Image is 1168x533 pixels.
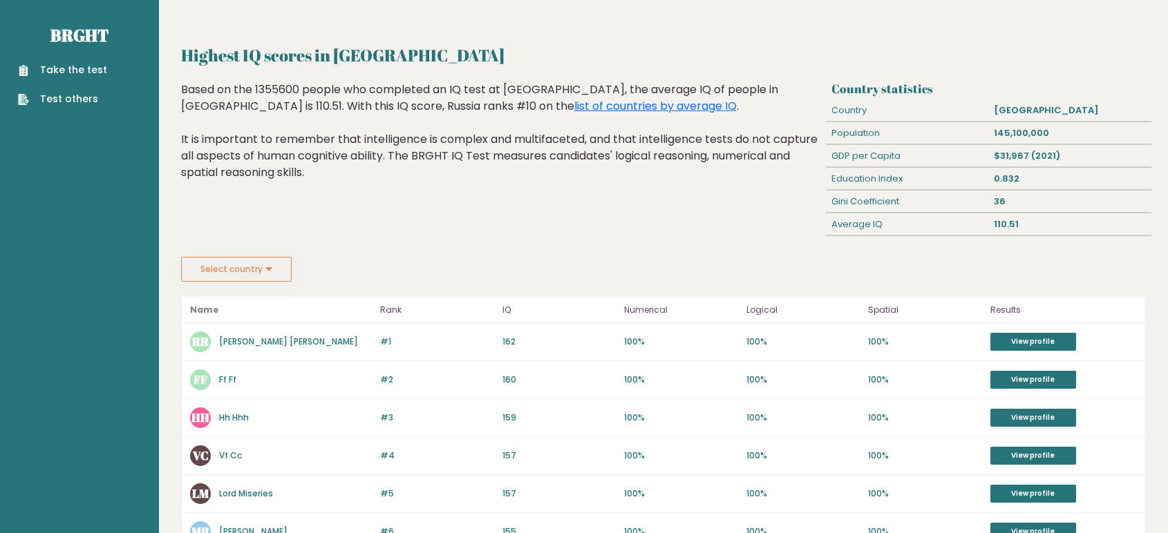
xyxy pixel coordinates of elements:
p: 157 [502,487,616,500]
p: IQ [502,302,616,318]
a: Take the test [18,63,107,77]
a: list of countries by average IQ [574,98,737,114]
p: 157 [502,449,616,462]
div: 110.51 [988,213,1151,235]
p: 100% [746,487,860,500]
a: View profile [990,409,1076,427]
p: 100% [624,411,738,424]
p: #2 [380,374,494,386]
p: 100% [624,487,738,500]
h2: Highest IQ scores in [GEOGRAPHIC_DATA] [181,43,1146,68]
a: [PERSON_NAME] [PERSON_NAME] [219,336,358,347]
p: Logical [746,302,860,318]
a: Brght [50,24,109,46]
p: 100% [746,336,860,348]
div: [GEOGRAPHIC_DATA] [988,99,1151,122]
p: 160 [502,374,616,386]
p: 100% [624,374,738,386]
p: 100% [624,449,738,462]
p: Rank [380,302,494,318]
text: VC [192,447,209,463]
p: 162 [502,336,616,348]
div: 0.832 [988,168,1151,190]
p: Results [990,302,1137,318]
a: Hh Hhh [219,411,249,423]
div: Based on the 1355600 people who completed an IQ test at [GEOGRAPHIC_DATA], the average IQ of peop... [181,81,821,202]
a: Ff Ff [219,374,236,385]
p: 100% [868,487,982,500]
p: #1 [380,336,494,348]
a: View profile [990,333,1076,351]
p: #4 [380,449,494,462]
div: Education Index [826,168,988,190]
div: 145,100,000 [988,122,1151,144]
a: Test others [18,92,107,106]
b: Name [190,304,218,316]
p: 100% [868,336,982,348]
p: Spatial [868,302,982,318]
text: HH [191,409,209,425]
div: Country [826,99,988,122]
div: $31,967 (2021) [988,145,1151,167]
text: FF [194,371,207,387]
a: View profile [990,485,1076,503]
p: 100% [868,449,982,462]
text: LM [192,485,209,501]
text: RR [191,333,209,349]
p: Numerical [624,302,738,318]
a: View profile [990,447,1076,465]
p: 100% [624,336,738,348]
div: 36 [988,191,1151,213]
a: View profile [990,371,1076,389]
p: 100% [746,411,860,424]
p: 100% [746,449,860,462]
button: Select country [181,257,292,282]
p: 100% [746,374,860,386]
p: 159 [502,411,616,424]
p: #5 [380,487,494,500]
div: Gini Coefficient [826,191,988,213]
div: Average IQ [826,213,988,235]
p: 100% [868,374,982,386]
div: Population [826,122,988,144]
div: GDP per Capita [826,145,988,167]
p: #3 [380,411,494,424]
a: Vf Cc [219,449,242,461]
h3: Country statistics [831,81,1146,96]
p: 100% [868,411,982,424]
a: Lord Miseries [219,487,273,499]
